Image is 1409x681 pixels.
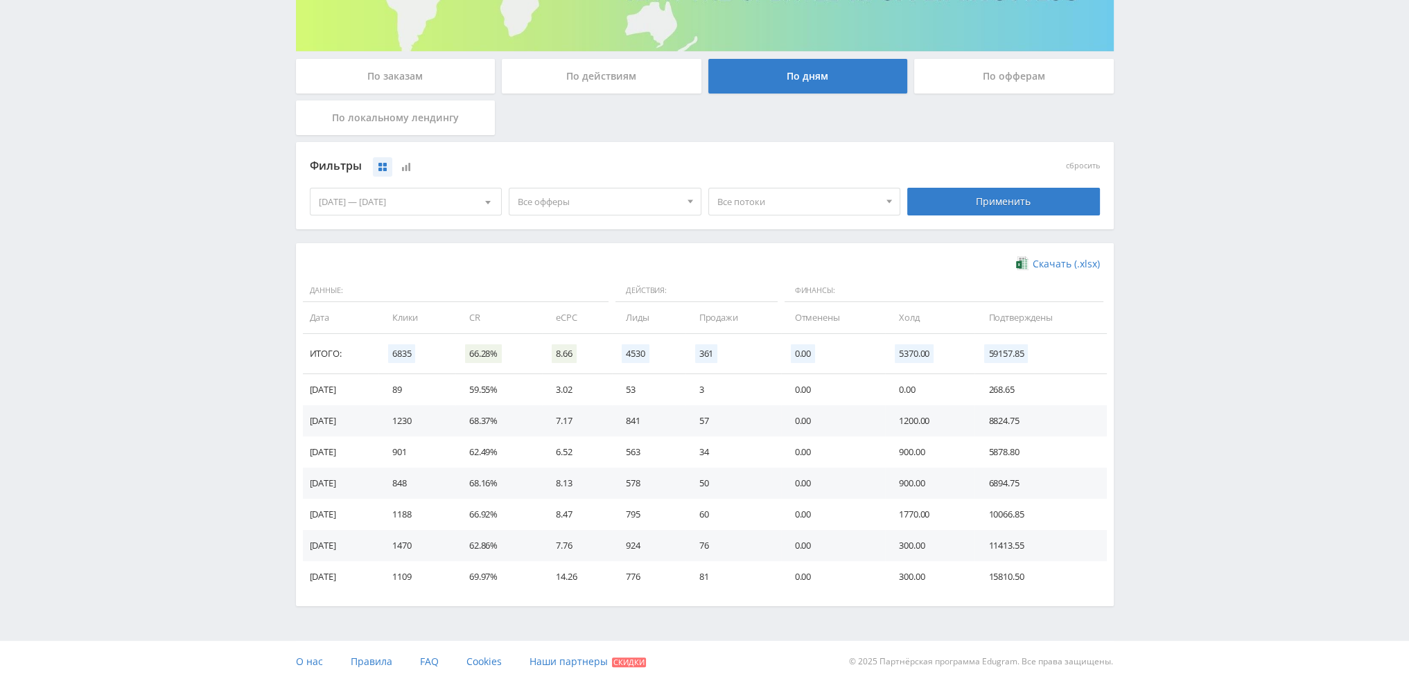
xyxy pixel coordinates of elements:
[612,374,685,405] td: 53
[542,436,612,468] td: 6.52
[1016,256,1028,270] img: xlsx
[455,561,542,592] td: 69.97%
[455,436,542,468] td: 62.49%
[303,405,378,436] td: [DATE]
[612,499,685,530] td: 795
[455,530,542,561] td: 62.86%
[695,344,718,363] span: 361
[303,468,378,499] td: [DATE]
[685,468,781,499] td: 50
[1033,258,1100,269] span: Скачать (.xlsx)
[974,302,1106,333] td: Подтверждены
[542,530,612,561] td: 7.76
[781,302,886,333] td: Отменены
[378,468,455,499] td: 848
[612,405,685,436] td: 841
[612,657,646,667] span: Скидки
[781,405,886,436] td: 0.00
[303,334,378,374] td: Итого:
[542,374,612,405] td: 3.02
[781,561,886,592] td: 0.00
[781,374,886,405] td: 0.00
[378,530,455,561] td: 1470
[612,530,685,561] td: 924
[378,302,455,333] td: Клики
[296,59,496,94] div: По заказам
[612,468,685,499] td: 578
[378,499,455,530] td: 1188
[685,302,781,333] td: Продажи
[914,59,1114,94] div: По офферам
[885,374,974,405] td: 0.00
[542,302,612,333] td: eCPC
[518,188,680,215] span: Все офферы
[466,655,502,668] span: Cookies
[885,405,974,436] td: 1200.00
[781,436,886,468] td: 0.00
[455,468,542,499] td: 68.16%
[685,374,781,405] td: 3
[907,188,1100,215] div: Применить
[974,468,1106,499] td: 6894.75
[708,59,908,94] div: По дням
[351,655,392,668] span: Правила
[502,59,701,94] div: По действиям
[885,561,974,592] td: 300.00
[310,188,502,215] div: [DATE] — [DATE]
[542,468,612,499] td: 8.13
[530,655,608,668] span: Наши партнеры
[791,344,815,363] span: 0.00
[303,279,609,303] span: Данные:
[455,302,542,333] td: CR
[885,302,974,333] td: Холд
[685,530,781,561] td: 76
[1066,161,1100,170] button: сбросить
[455,405,542,436] td: 68.37%
[455,499,542,530] td: 66.92%
[303,374,378,405] td: [DATE]
[612,436,685,468] td: 563
[455,374,542,405] td: 59.55%
[296,655,323,668] span: О нас
[974,436,1106,468] td: 5878.80
[420,655,439,668] span: FAQ
[785,279,1103,303] span: Финансы:
[885,468,974,499] td: 900.00
[622,344,649,363] span: 4530
[1016,257,1099,271] a: Скачать (.xlsx)
[388,344,415,363] span: 6835
[717,188,879,215] span: Все потоки
[552,344,576,363] span: 8.66
[781,468,886,499] td: 0.00
[974,374,1106,405] td: 268.65
[974,561,1106,592] td: 15810.50
[974,530,1106,561] td: 11413.55
[685,436,781,468] td: 34
[974,499,1106,530] td: 10066.85
[895,344,934,363] span: 5370.00
[781,530,886,561] td: 0.00
[612,561,685,592] td: 776
[465,344,502,363] span: 66.28%
[303,302,378,333] td: Дата
[685,405,781,436] td: 57
[378,436,455,468] td: 901
[303,499,378,530] td: [DATE]
[615,279,777,303] span: Действия:
[542,405,612,436] td: 7.17
[296,100,496,135] div: По локальному лендингу
[685,561,781,592] td: 81
[612,302,685,333] td: Лиды
[974,405,1106,436] td: 8824.75
[542,561,612,592] td: 14.26
[303,436,378,468] td: [DATE]
[885,499,974,530] td: 1770.00
[378,561,455,592] td: 1109
[984,344,1028,363] span: 59157.85
[310,156,901,177] div: Фильтры
[378,405,455,436] td: 1230
[685,499,781,530] td: 60
[303,530,378,561] td: [DATE]
[781,499,886,530] td: 0.00
[885,530,974,561] td: 300.00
